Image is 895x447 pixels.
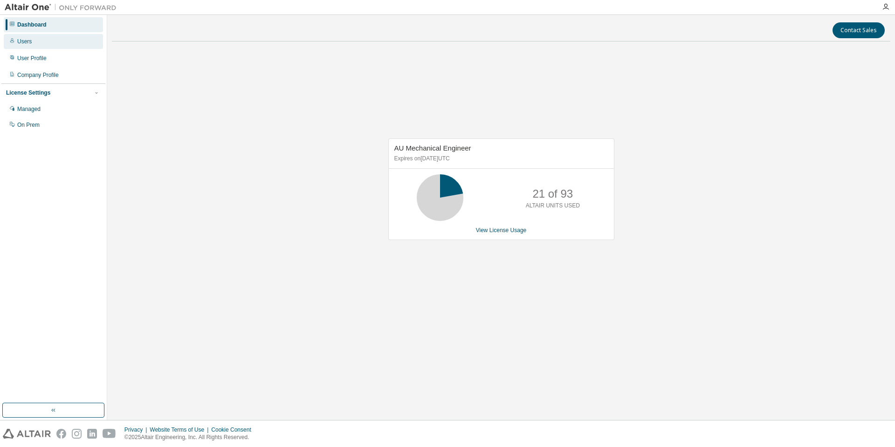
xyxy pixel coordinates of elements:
[124,433,257,441] p: © 2025 Altair Engineering, Inc. All Rights Reserved.
[17,121,40,129] div: On Prem
[394,155,606,163] p: Expires on [DATE] UTC
[6,89,50,96] div: License Settings
[124,426,150,433] div: Privacy
[17,55,47,62] div: User Profile
[394,144,471,152] span: AU Mechanical Engineer
[87,429,97,439] img: linkedin.svg
[211,426,256,433] div: Cookie Consent
[17,21,47,28] div: Dashboard
[150,426,211,433] div: Website Terms of Use
[3,429,51,439] img: altair_logo.svg
[833,22,885,38] button: Contact Sales
[17,71,59,79] div: Company Profile
[526,202,580,210] p: ALTAIR UNITS USED
[476,227,527,234] a: View License Usage
[17,105,41,113] div: Managed
[72,429,82,439] img: instagram.svg
[56,429,66,439] img: facebook.svg
[532,186,573,202] p: 21 of 93
[17,38,32,45] div: Users
[5,3,121,12] img: Altair One
[103,429,116,439] img: youtube.svg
